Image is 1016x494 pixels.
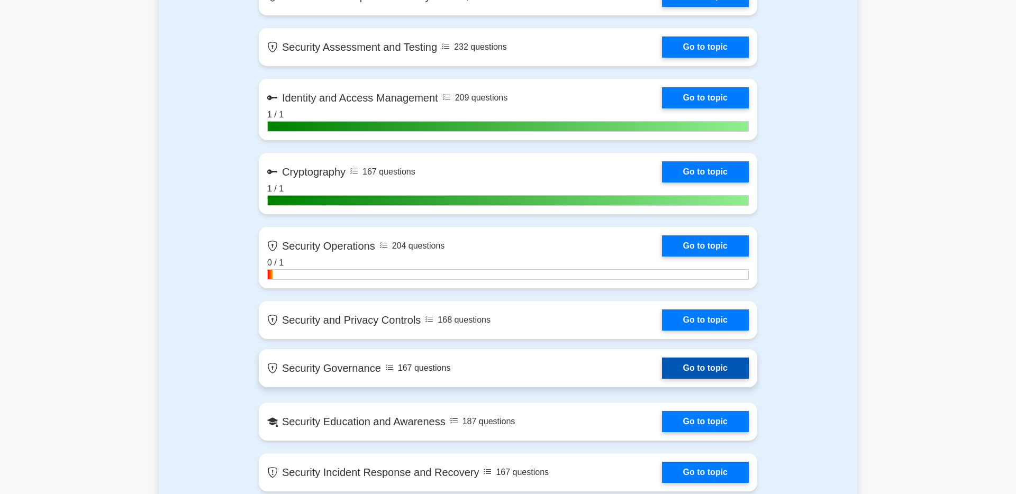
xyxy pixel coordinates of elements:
a: Go to topic [662,358,749,379]
a: Go to topic [662,36,749,58]
a: Go to topic [662,309,749,331]
a: Go to topic [662,235,749,257]
a: Go to topic [662,87,749,108]
a: Go to topic [662,462,749,483]
a: Go to topic [662,411,749,432]
a: Go to topic [662,161,749,182]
